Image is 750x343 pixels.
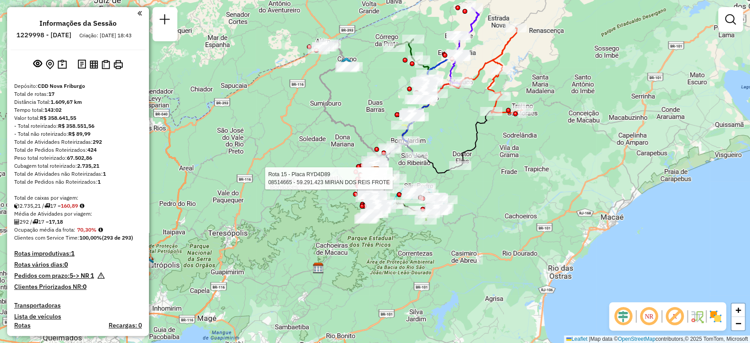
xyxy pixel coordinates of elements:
span: Ocultar deslocamento [613,306,634,327]
button: Visualizar relatório de Roteirização [88,58,100,70]
img: 521 UDC Light NFR Centro [367,181,379,193]
a: Rotas [14,322,31,329]
button: Painel de Sugestão [56,58,69,71]
img: Exibir/Ocultar setores [708,309,723,323]
div: Total de Atividades Roteirizadas: [14,138,142,146]
span: | [589,336,590,342]
strong: -> NR 1 [73,272,94,280]
strong: R$ 358.551,56 [58,122,94,129]
strong: 1 [98,178,101,185]
div: Peso total roteirizado: [14,154,142,162]
strong: 17 [48,91,55,97]
strong: 2.735,21 [77,162,99,169]
a: Nova sessão e pesquisa [156,11,174,31]
div: Atividade não roteirizada - MARCOS CORREA GOMES [449,161,471,170]
span: + [735,304,741,315]
h4: Rotas improdutivas: [14,250,142,257]
i: Total de rotas [32,219,38,225]
a: Leaflet [566,336,587,342]
strong: 67.502,86 [67,154,92,161]
strong: 1 [103,170,106,177]
button: Visualizar Romaneio [100,58,112,71]
div: Total de caixas por viagem: [14,194,142,202]
strong: 70,30% [77,226,97,233]
strong: 100,00% [79,234,102,241]
strong: R$ 89,99 [68,130,90,137]
em: Média calculada utilizando a maior ocupação (%Peso ou %Cubagem) de cada rota da sessão. Rotas cro... [98,227,103,233]
div: Média de Atividades por viagem: [14,210,142,218]
strong: CDD Nova Friburgo [38,83,85,89]
h4: Informações da Sessão [39,19,117,28]
div: - Total roteirizado: [14,122,142,130]
button: Logs desbloquear sessão [76,58,88,71]
h4: Transportadoras [14,302,142,309]
div: Distância Total: [14,98,142,106]
button: Imprimir Rotas [112,58,125,71]
span: Exibir rótulo [664,306,685,327]
a: Exibir filtros [722,11,739,28]
img: CDD Nova Friburgo [369,166,381,177]
div: Valor total: [14,114,142,122]
div: Total de Atividades não Roteirizadas: [14,170,142,178]
i: Total de rotas [44,203,50,209]
span: Ocultar NR [638,306,660,327]
strong: 424 [87,146,97,153]
img: Carmo [340,57,352,68]
img: CDI Macacu [312,262,324,274]
h4: Rotas vários dias: [14,261,142,268]
h4: Recargas: 0 [109,322,142,329]
i: Total de Atividades [14,219,20,225]
button: Centralizar mapa no depósito ou ponto de apoio [44,58,56,71]
strong: 0 [83,283,86,291]
div: Total de Pedidos não Roteirizados: [14,178,142,186]
div: Map data © contributors,© 2025 TomTom, Microsoft [564,335,750,343]
strong: 160,89 [61,202,78,209]
a: Zoom out [731,317,745,330]
div: - Total não roteirizado: [14,130,142,138]
a: OpenStreetMap [618,336,656,342]
em: Há pedidos NR próximo a expirar [98,272,105,283]
strong: 292 [93,138,102,145]
div: 292 / 17 = [14,218,142,226]
button: Exibir sessão original [31,57,44,71]
h4: Pedidos com prazo: [14,272,94,280]
div: 2.735,21 / 17 = [14,202,142,210]
div: Total de rotas: [14,90,142,98]
i: Cubagem total roteirizado [14,203,20,209]
strong: 1.609,67 km [51,99,82,105]
span: Ocupação média da frota: [14,226,75,233]
div: Criação: [DATE] 18:43 [76,32,135,39]
span: Clientes com Service Time: [14,234,79,241]
a: Zoom in [731,304,745,317]
h6: 1229998 - [DATE] [16,31,71,39]
span: − [735,318,741,329]
strong: 1 [71,249,74,257]
a: Clique aqui para minimizar o painel [137,8,142,18]
div: Tempo total: [14,106,142,114]
img: Fluxo de ruas [690,309,704,323]
div: Cubagem total roteirizado: [14,162,142,170]
strong: (293 de 293) [102,234,133,241]
strong: R$ 358.641,55 [40,114,76,121]
strong: 143:02 [44,106,62,113]
div: Depósito: [14,82,142,90]
div: Total de Pedidos Roteirizados: [14,146,142,154]
strong: 5 [70,272,73,280]
strong: 17,18 [49,218,63,225]
h4: Lista de veículos [14,313,142,320]
i: Meta Caixas/viagem: 173,30 Diferença: -12,41 [80,203,84,209]
h4: Clientes Priorizados NR: [14,283,142,291]
strong: 0 [64,260,68,268]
